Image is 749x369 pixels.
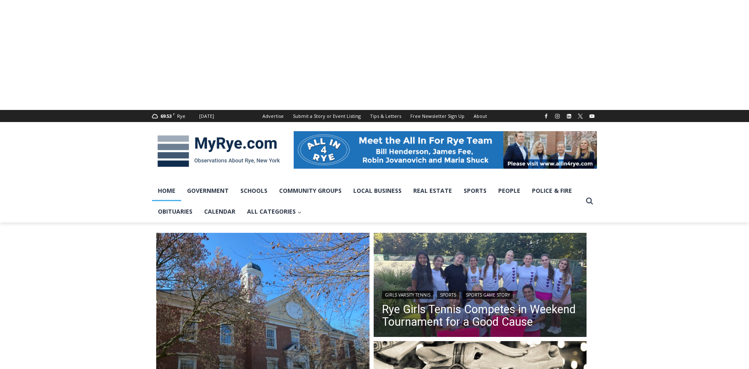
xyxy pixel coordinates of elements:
[294,131,597,169] img: All in for Rye
[152,130,285,173] img: MyRye.com
[437,291,459,299] a: Sports
[258,110,492,122] nav: Secondary Navigation
[406,110,469,122] a: Free Newsletter Sign Up
[374,233,587,339] img: (PHOTO: The top Rye Girls Varsity Tennis team poses after the Georgia Williams Memorial Scholarsh...
[273,180,347,201] a: Community Groups
[382,291,433,299] a: Girls Varsity Tennis
[575,111,585,121] a: X
[173,112,175,116] span: F
[552,111,562,121] a: Instagram
[382,303,579,328] a: Rye Girls Tennis Competes in Weekend Tournament for a Good Cause
[492,180,526,201] a: People
[152,180,181,201] a: Home
[258,110,288,122] a: Advertise
[198,201,241,222] a: Calendar
[160,113,172,119] span: 69.53
[152,180,582,222] nav: Primary Navigation
[458,180,492,201] a: Sports
[199,112,214,120] div: [DATE]
[582,194,597,209] button: View Search Form
[288,110,365,122] a: Submit a Story or Event Listing
[247,207,302,216] span: All Categories
[469,110,492,122] a: About
[382,289,579,299] div: | |
[541,111,551,121] a: Facebook
[564,111,574,121] a: Linkedin
[374,233,587,339] a: Read More Rye Girls Tennis Competes in Weekend Tournament for a Good Cause
[152,201,198,222] a: Obituaries
[587,111,597,121] a: YouTube
[235,180,273,201] a: Schools
[365,110,406,122] a: Tips & Letters
[407,180,458,201] a: Real Estate
[347,180,407,201] a: Local Business
[181,180,235,201] a: Government
[463,291,513,299] a: Sports Game Story
[177,112,185,120] div: Rye
[241,201,307,222] a: All Categories
[526,180,578,201] a: Police & Fire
